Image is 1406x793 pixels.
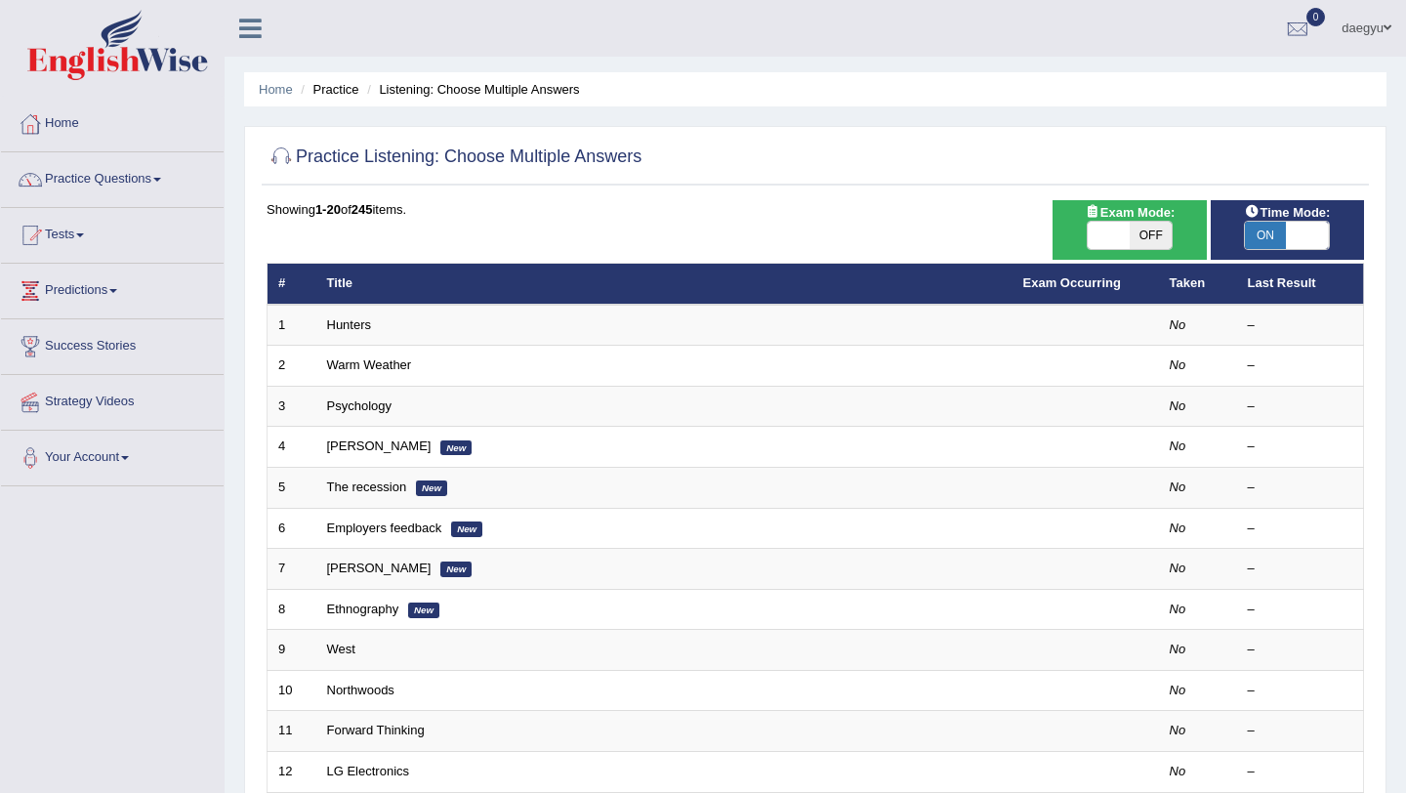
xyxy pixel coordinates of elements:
[268,670,316,711] td: 10
[1306,8,1326,26] span: 0
[268,305,316,346] td: 1
[327,642,355,656] a: West
[268,427,316,468] td: 4
[1248,397,1353,416] div: –
[1248,682,1353,700] div: –
[1,375,224,424] a: Strategy Videos
[1245,222,1287,249] span: ON
[1170,561,1186,575] em: No
[440,562,472,577] em: New
[267,143,641,172] h2: Practice Listening: Choose Multiple Answers
[1,208,224,257] a: Tests
[268,549,316,590] td: 7
[268,508,316,549] td: 6
[1,431,224,480] a: Your Account
[1,97,224,146] a: Home
[259,82,293,97] a: Home
[1236,202,1338,223] span: Time Mode:
[1130,222,1172,249] span: OFF
[327,602,399,616] a: Ethnography
[268,751,316,792] td: 12
[327,438,432,453] a: [PERSON_NAME]
[327,764,410,778] a: LG Electronics
[268,630,316,671] td: 9
[1170,602,1186,616] em: No
[327,561,432,575] a: [PERSON_NAME]
[1237,264,1364,305] th: Last Result
[1170,723,1186,737] em: No
[268,711,316,752] td: 11
[268,589,316,630] td: 8
[1170,438,1186,453] em: No
[1248,520,1353,538] div: –
[1170,521,1186,535] em: No
[268,468,316,509] td: 5
[327,723,425,737] a: Forward Thinking
[1170,764,1186,778] em: No
[1248,763,1353,781] div: –
[327,357,412,372] a: Warm Weather
[1159,264,1237,305] th: Taken
[1248,479,1353,497] div: –
[327,480,407,494] a: The recession
[1170,683,1186,697] em: No
[1248,722,1353,740] div: –
[327,683,394,697] a: Northwoods
[451,522,482,537] em: New
[327,398,392,413] a: Psychology
[296,80,358,99] li: Practice
[1248,560,1353,578] div: –
[1023,275,1121,290] a: Exam Occurring
[1170,642,1186,656] em: No
[327,317,372,332] a: Hunters
[1,264,224,313] a: Predictions
[440,440,472,456] em: New
[1053,200,1206,260] div: Show exams occurring in exams
[267,200,1364,219] div: Showing of items.
[1,319,224,368] a: Success Stories
[1,152,224,201] a: Practice Questions
[362,80,579,99] li: Listening: Choose Multiple Answers
[1170,398,1186,413] em: No
[408,603,439,618] em: New
[315,202,341,217] b: 1-20
[1248,601,1353,619] div: –
[268,264,316,305] th: #
[316,264,1013,305] th: Title
[1077,202,1182,223] span: Exam Mode:
[1170,480,1186,494] em: No
[416,480,447,496] em: New
[1170,357,1186,372] em: No
[1170,317,1186,332] em: No
[268,386,316,427] td: 3
[351,202,373,217] b: 245
[268,346,316,387] td: 2
[327,521,442,535] a: Employers feedback
[1248,438,1353,456] div: –
[1248,316,1353,335] div: –
[1248,641,1353,659] div: –
[1248,356,1353,375] div: –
